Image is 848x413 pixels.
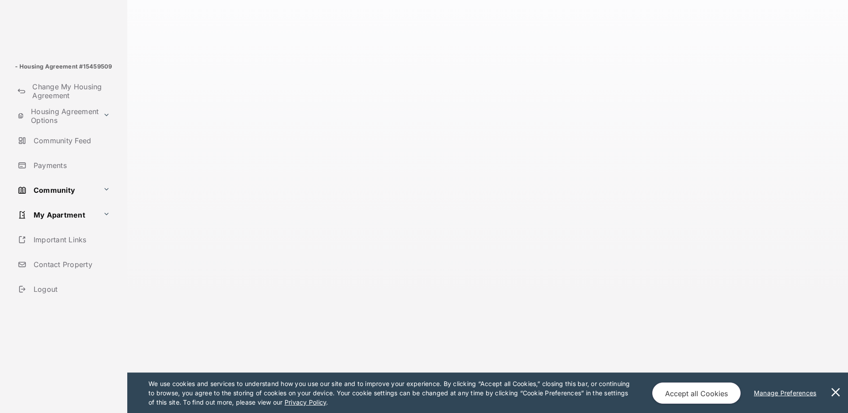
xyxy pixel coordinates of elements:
a: Payments [14,155,127,176]
a: My Apartment [14,204,99,226]
a: Change My Housing Agreement [14,80,127,102]
span: Checking property settings [424,235,551,246]
a: Community Feed [14,130,127,151]
a: Contact Property [14,254,127,275]
a: Community [14,180,99,201]
a: Logout [14,279,127,300]
p: - Housing Agreement #15459509 [15,62,112,71]
a: Housing Agreement Options [14,105,99,126]
a: Important Links [14,229,114,250]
